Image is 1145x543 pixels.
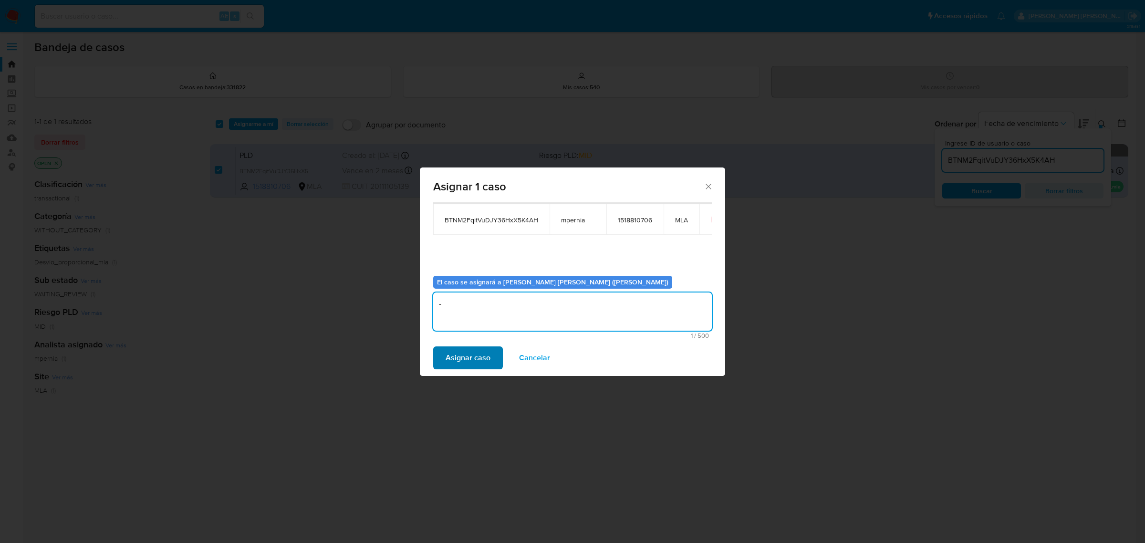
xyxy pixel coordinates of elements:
span: Asignar 1 caso [433,181,704,192]
textarea: - [433,292,712,331]
span: Máximo 500 caracteres [436,333,709,339]
button: Cancelar [507,346,562,369]
b: El caso se asignará a [PERSON_NAME] [PERSON_NAME] ([PERSON_NAME]) [437,277,668,287]
button: Asignar caso [433,346,503,369]
button: icon-button [711,214,722,225]
span: Asignar caso [446,347,490,368]
span: 1518810706 [618,216,652,224]
span: mpernia [561,216,595,224]
span: Cancelar [519,347,550,368]
div: assign-modal [420,167,725,376]
span: BTNM2FqitVuDJY36HxX5K4AH [445,216,538,224]
button: Cerrar ventana [704,182,712,190]
span: MLA [675,216,688,224]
